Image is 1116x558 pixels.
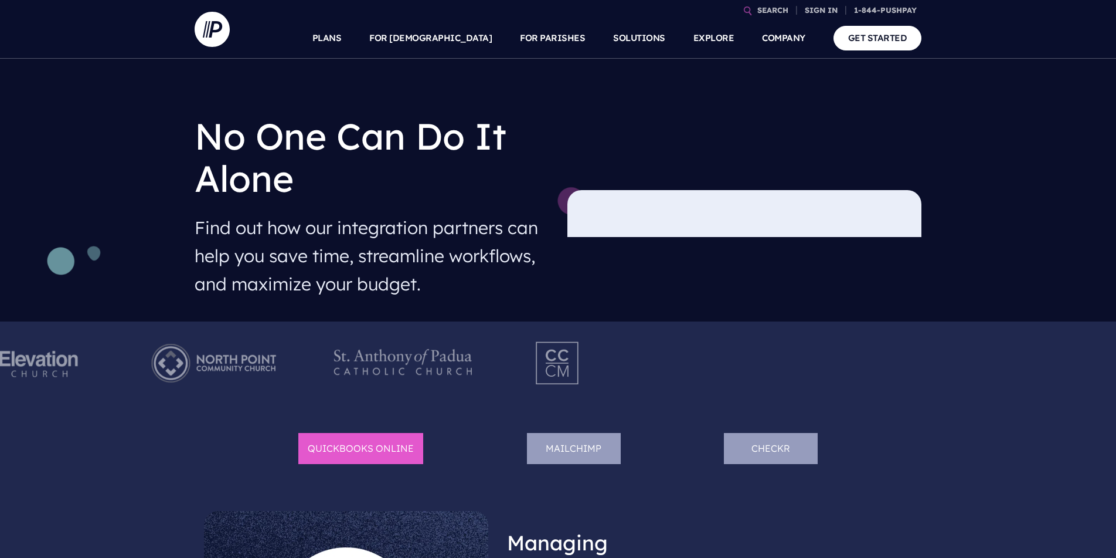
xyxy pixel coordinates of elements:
a: SOLUTIONS [613,18,665,59]
li: Checkr [724,433,818,464]
h1: No One Can Do It Alone [195,106,549,209]
img: Pushpay_Logo__NorthPoint [133,331,294,395]
img: Pushpay_Logo__StAnthony [322,331,484,395]
a: FOR PARISHES [520,18,585,59]
img: Pushpay_Logo__CCM [512,331,604,395]
a: FOR [DEMOGRAPHIC_DATA] [369,18,492,59]
a: PLANS [312,18,342,59]
h4: Find out how our integration partners can help you save time, streamline workflows, and maximize ... [195,209,549,303]
a: GET STARTED [833,26,922,50]
li: Quickbooks Online [298,433,423,464]
a: COMPANY [762,18,805,59]
a: EXPLORE [693,18,734,59]
li: Mailchimp [527,433,621,464]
